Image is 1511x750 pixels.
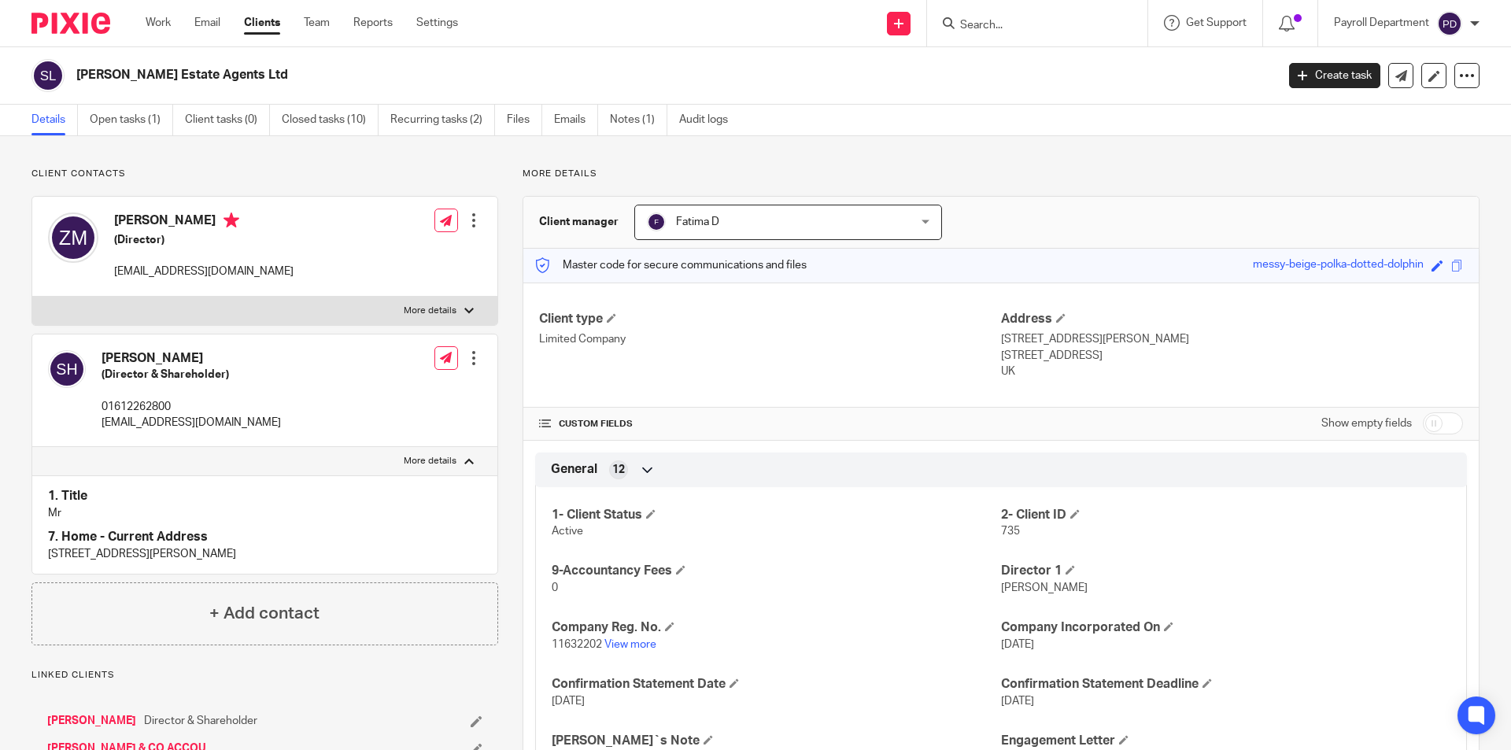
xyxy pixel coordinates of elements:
[404,305,456,317] p: More details
[552,676,1001,693] h4: Confirmation Statement Date
[185,105,270,135] a: Client tasks (0)
[647,212,666,231] img: svg%3E
[48,488,482,504] h4: 1. Title
[676,216,719,227] span: Fatima D
[523,168,1480,180] p: More details
[146,15,171,31] a: Work
[552,733,1001,749] h4: [PERSON_NAME]`s Note
[282,105,379,135] a: Closed tasks (10)
[31,105,78,135] a: Details
[552,507,1001,523] h4: 1- Client Status
[76,67,1028,83] h2: [PERSON_NAME] Estate Agents Ltd
[539,311,1001,327] h4: Client type
[31,168,498,180] p: Client contacts
[1001,582,1088,593] span: [PERSON_NAME]
[1001,619,1450,636] h4: Company Incorporated On
[114,232,294,248] h5: (Director)
[679,105,740,135] a: Audit logs
[31,669,498,682] p: Linked clients
[612,462,625,478] span: 12
[539,214,619,230] h3: Client manager
[390,105,495,135] a: Recurring tasks (2)
[48,546,482,562] p: [STREET_ADDRESS][PERSON_NAME]
[102,350,281,367] h4: [PERSON_NAME]
[552,639,602,650] span: 11632202
[114,212,294,232] h4: [PERSON_NAME]
[48,505,482,521] p: Mr
[1001,563,1450,579] h4: Director 1
[102,415,281,430] p: [EMAIL_ADDRESS][DOMAIN_NAME]
[552,619,1001,636] h4: Company Reg. No.
[48,350,86,388] img: svg%3E
[507,105,542,135] a: Files
[539,331,1001,347] p: Limited Company
[48,529,482,545] h4: 7. Home - Current Address
[552,696,585,707] span: [DATE]
[194,15,220,31] a: Email
[1253,257,1424,275] div: messy-beige-polka-dotted-dolphin
[959,19,1100,33] input: Search
[48,212,98,263] img: svg%3E
[1001,526,1020,537] span: 735
[1001,696,1034,707] span: [DATE]
[304,15,330,31] a: Team
[144,713,257,729] span: Director & Shareholder
[1001,348,1463,364] p: [STREET_ADDRESS]
[1001,676,1450,693] h4: Confirmation Statement Deadline
[610,105,667,135] a: Notes (1)
[1001,507,1450,523] h4: 2- Client ID
[1321,416,1412,431] label: Show empty fields
[554,105,598,135] a: Emails
[416,15,458,31] a: Settings
[1001,331,1463,347] p: [STREET_ADDRESS][PERSON_NAME]
[47,713,136,729] a: [PERSON_NAME]
[1186,17,1247,28] span: Get Support
[244,15,280,31] a: Clients
[1334,15,1429,31] p: Payroll Department
[1289,63,1380,88] a: Create task
[604,639,656,650] a: View more
[1001,364,1463,379] p: UK
[1001,311,1463,327] h4: Address
[535,257,807,273] p: Master code for secure communications and files
[404,455,456,467] p: More details
[551,461,597,478] span: General
[1001,639,1034,650] span: [DATE]
[114,264,294,279] p: [EMAIL_ADDRESS][DOMAIN_NAME]
[353,15,393,31] a: Reports
[31,13,110,34] img: Pixie
[209,601,320,626] h4: + Add contact
[90,105,173,135] a: Open tasks (1)
[31,59,65,92] img: svg%3E
[102,367,281,382] h5: (Director & Shareholder)
[552,582,558,593] span: 0
[1001,733,1450,749] h4: Engagement Letter
[539,418,1001,430] h4: CUSTOM FIELDS
[1437,11,1462,36] img: svg%3E
[552,563,1001,579] h4: 9-Accountancy Fees
[102,399,281,415] p: 01612262800
[224,212,239,228] i: Primary
[552,526,583,537] span: Active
